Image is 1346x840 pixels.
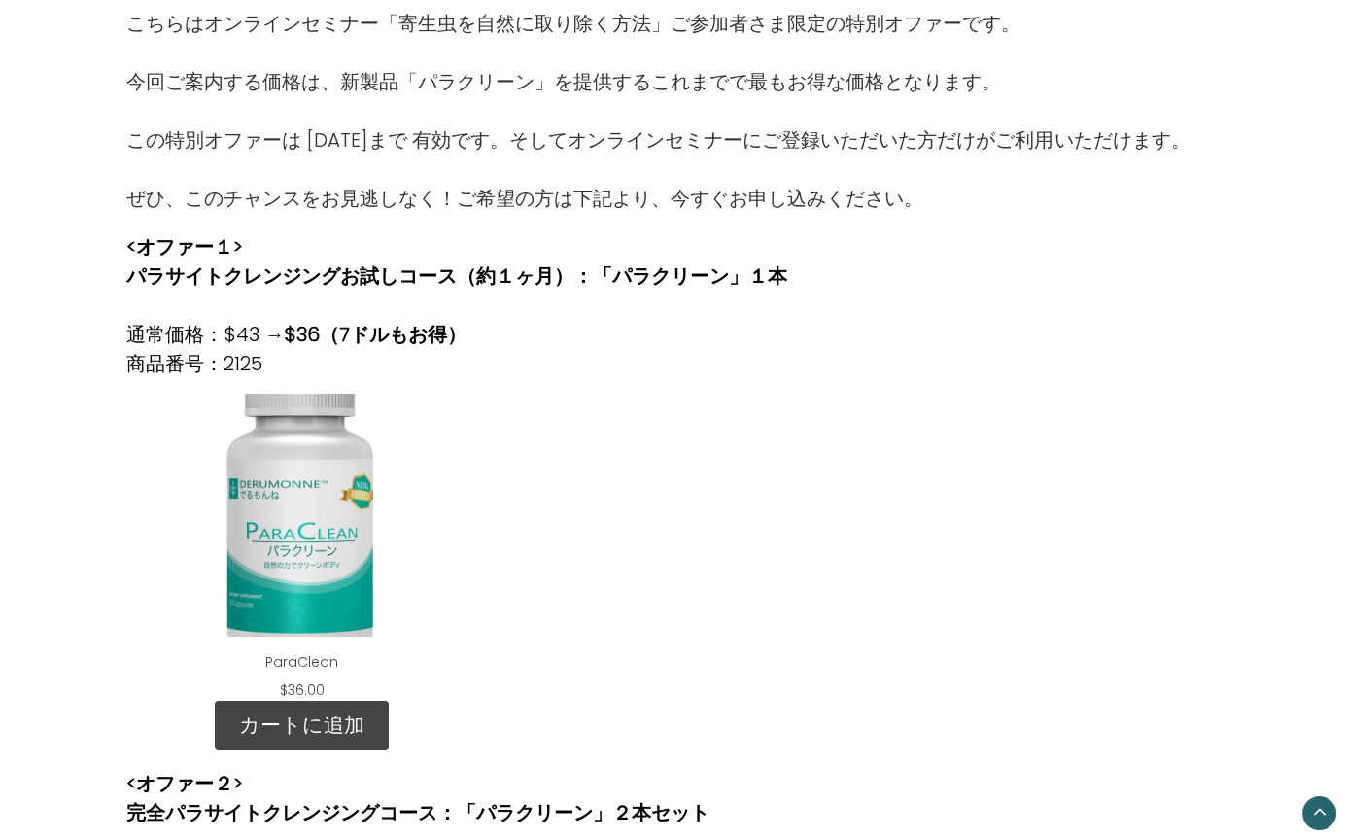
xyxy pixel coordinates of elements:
p: 通常価格：$43 → [126,320,787,349]
strong: <オファー２> [126,770,243,797]
p: この特別オファーは [DATE]まで 有効です。そしてオンラインセミナーにご登録いただいた方だけがご利用いただけます。 [126,125,1190,155]
a: カートに追加 [215,701,389,750]
strong: $36（7ドルもお得） [284,321,466,348]
p: 今回ご案内する価格は、新製品「パラクリーン」を提供するこれまでで最もお得な価格となります。 [126,67,1190,96]
div: ParaClean [126,378,477,701]
strong: 完全パラサイトクレンジングコース：「パラクリーン」２本セット [126,799,709,826]
a: ParaClean [265,652,338,672]
p: こちらはオンラインセミナー「寄生虫を自然に取り除く方法」ご参加者さま限定の特別オファーです。 [126,9,1190,38]
div: $36.00 [268,681,336,701]
p: ぜひ、このチャンスをお見逃しなく！ご希望の方は下記より、今すぐお申し込みください。 [126,184,1190,213]
strong: パラサイトクレンジングお試しコース（約１ヶ月）：「パラクリーン」１本 [126,262,787,290]
strong: <オファー１> [126,233,243,261]
p: 商品番号：2125 [126,349,787,378]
